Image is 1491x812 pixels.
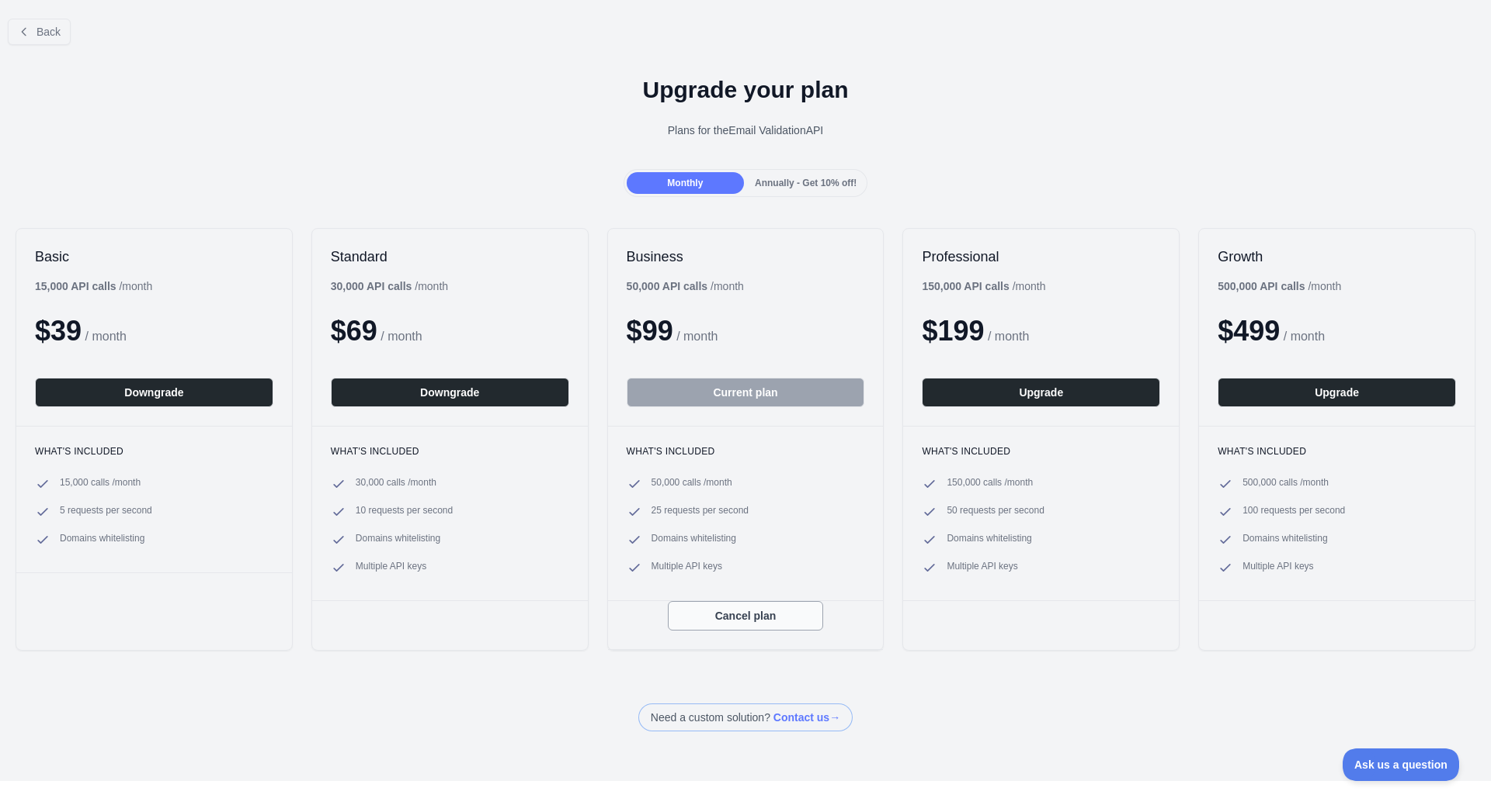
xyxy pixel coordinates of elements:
b: 150,000 API calls [922,280,1009,292]
div: / month [627,278,744,294]
iframe: Toggle Customer Support [1343,748,1460,781]
h2: Business [627,247,865,266]
b: 50,000 API calls [627,280,708,292]
div: / month [922,278,1045,294]
h2: Professional [922,247,1160,266]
